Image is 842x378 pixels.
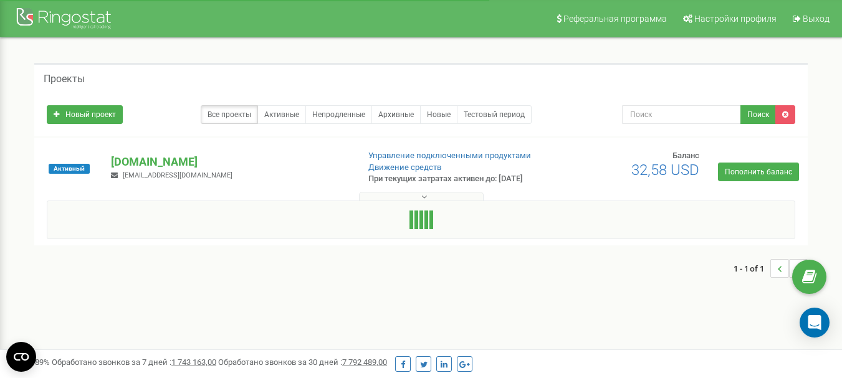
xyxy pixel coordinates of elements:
[371,105,421,124] a: Архивные
[457,105,532,124] a: Тестовый период
[342,357,387,367] u: 7 792 489,00
[257,105,306,124] a: Активные
[631,161,699,179] span: 32,58 USD
[672,151,699,160] span: Баланс
[734,247,808,290] nav: ...
[6,342,36,372] button: Open CMP widget
[563,14,667,24] span: Реферальная программа
[111,154,348,170] p: [DOMAIN_NAME]
[368,151,531,160] a: Управление подключенными продуктами
[622,105,741,124] input: Поиск
[305,105,372,124] a: Непродленные
[718,163,799,181] a: Пополнить баланс
[368,173,542,185] p: При текущих затратах активен до: [DATE]
[218,357,387,367] span: Обработано звонков за 30 дней :
[803,14,830,24] span: Выход
[734,259,770,278] span: 1 - 1 of 1
[171,357,216,367] u: 1 743 163,00
[52,357,216,367] span: Обработано звонков за 7 дней :
[123,171,232,179] span: [EMAIL_ADDRESS][DOMAIN_NAME]
[49,164,90,174] span: Активный
[800,308,830,338] div: Open Intercom Messenger
[740,105,776,124] button: Поиск
[420,105,457,124] a: Новые
[368,163,441,172] a: Движение средств
[47,105,123,124] a: Новый проект
[201,105,258,124] a: Все проекты
[44,73,85,85] h5: Проекты
[694,14,777,24] span: Настройки профиля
